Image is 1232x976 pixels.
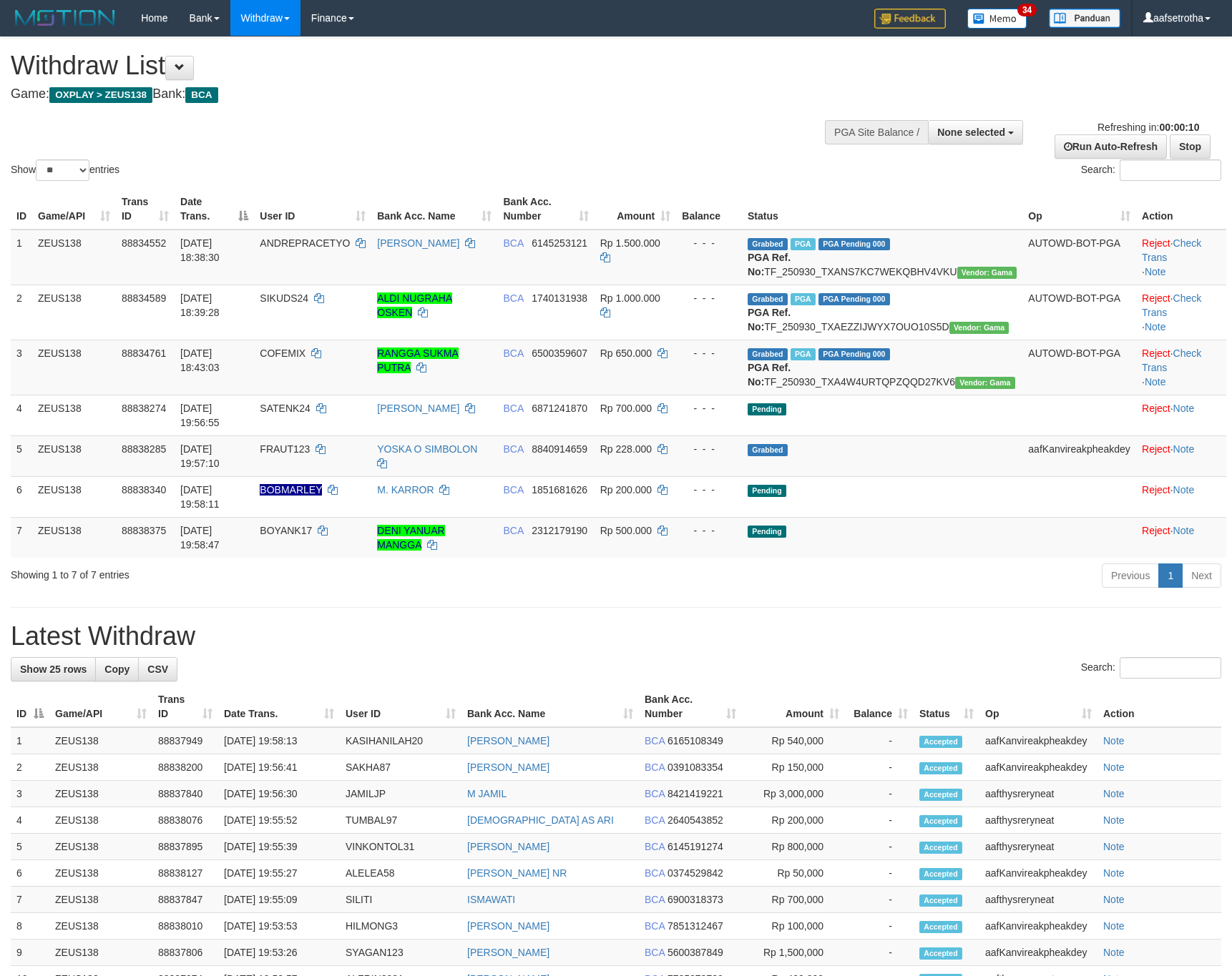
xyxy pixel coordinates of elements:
[377,347,459,373] a: RANGGA SUKMA PUTRA
[1173,443,1195,455] a: Note
[467,788,507,799] a: M JAMIL
[218,807,340,834] td: [DATE] 19:55:52
[260,403,311,414] span: SATENK24
[152,807,218,834] td: 88838076
[122,525,166,536] span: 88838375
[152,913,218,940] td: 88838010
[340,686,461,727] th: User ID: activate to sort column ascending
[668,867,723,879] span: Copy 0374529842 to clipboard
[1103,841,1125,852] a: Note
[11,159,119,181] label: Show entries
[1142,237,1170,249] a: Reject
[503,403,523,414] span: BCA
[742,913,845,940] td: Rp 100,000
[1102,563,1159,588] a: Previous
[532,403,587,414] span: Copy 6871241870 to clipboard
[11,807,49,834] td: 4
[11,622,1221,651] h1: Latest Withdraw
[1170,134,1211,159] a: Stop
[1158,563,1183,588] a: 1
[1173,525,1195,536] a: Note
[1103,735,1125,746] a: Note
[147,664,168,675] span: CSV
[979,913,1097,940] td: aafKanvireakpheakdey
[11,562,503,582] div: Showing 1 to 7 of 7 entries
[218,834,340,860] td: [DATE] 19:55:39
[377,403,459,414] a: [PERSON_NAME]
[1097,686,1221,727] th: Action
[180,443,220,469] span: [DATE] 19:57:10
[1136,230,1226,285] td: · ·
[20,664,87,675] span: Show 25 rows
[949,322,1009,334] span: Vendor URL: https://trx31.1velocity.biz
[668,814,723,826] span: Copy 2640543852 to clipboard
[1103,761,1125,773] a: Note
[503,484,523,496] span: BCA
[955,377,1015,389] span: Vendor URL: https://trx31.1velocity.biz
[1142,237,1201,263] a: Check Trans
[1145,376,1166,388] a: Note
[682,291,736,305] div: - - -
[1159,122,1199,133] strong: 00:00:10
[1142,292,1170,304] a: Reject
[254,189,371,230] th: User ID: activate to sort column ascending
[1142,443,1170,455] a: Reject
[152,754,218,781] td: 88838200
[11,657,96,681] a: Show 25 rows
[845,913,914,940] td: -
[180,403,220,428] span: [DATE] 19:56:55
[600,403,652,414] span: Rp 700.000
[1182,563,1221,588] a: Next
[11,887,49,913] td: 7
[600,525,652,536] span: Rp 500.000
[497,189,594,230] th: Bank Acc. Number: activate to sort column ascending
[340,887,461,913] td: SILITI
[979,727,1097,754] td: aafKanvireakpheakdey
[11,834,49,860] td: 5
[1103,814,1125,826] a: Note
[1142,403,1170,414] a: Reject
[645,788,665,799] span: BCA
[152,834,218,860] td: 88837895
[645,841,665,852] span: BCA
[919,815,962,827] span: Accepted
[1142,525,1170,536] a: Reject
[340,860,461,887] td: ALELEA58
[825,120,928,144] div: PGA Site Balance /
[957,267,1017,279] span: Vendor URL: https://trx31.1velocity.biz
[1145,321,1166,332] a: Note
[1136,395,1226,435] td: ·
[874,9,946,29] img: Feedback.jpg
[49,860,152,887] td: ZEUS138
[682,346,736,360] div: - - -
[1017,4,1037,16] span: 34
[180,237,220,263] span: [DATE] 18:38:30
[260,237,350,249] span: ANDREPRACETYO
[1120,159,1221,181] input: Search:
[742,807,845,834] td: Rp 200,000
[340,754,461,781] td: SAKHA87
[742,340,1022,395] td: TF_250930_TXA4W4URTQPZQQD27KV6
[682,442,736,456] div: - - -
[1097,122,1199,133] span: Refreshing in:
[218,940,340,966] td: [DATE] 19:53:26
[600,443,652,455] span: Rp 228.000
[600,237,660,249] span: Rp 1.500.000
[11,727,49,754] td: 1
[845,754,914,781] td: -
[595,189,676,230] th: Amount: activate to sort column ascending
[919,789,962,801] span: Accepted
[503,237,523,249] span: BCA
[95,657,139,681] a: Copy
[919,842,962,854] span: Accepted
[122,292,166,304] span: 88834589
[791,293,816,305] span: Marked by aafsolysreylen
[49,781,152,807] td: ZEUS138
[645,814,665,826] span: BCA
[260,525,312,536] span: BOYANK17
[1022,189,1136,230] th: Op: activate to sort column ascending
[180,525,220,551] span: [DATE] 19:58:47
[11,860,49,887] td: 6
[668,788,723,799] span: Copy 8421419221 to clipboard
[668,894,723,905] span: Copy 6900318373 to clipboard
